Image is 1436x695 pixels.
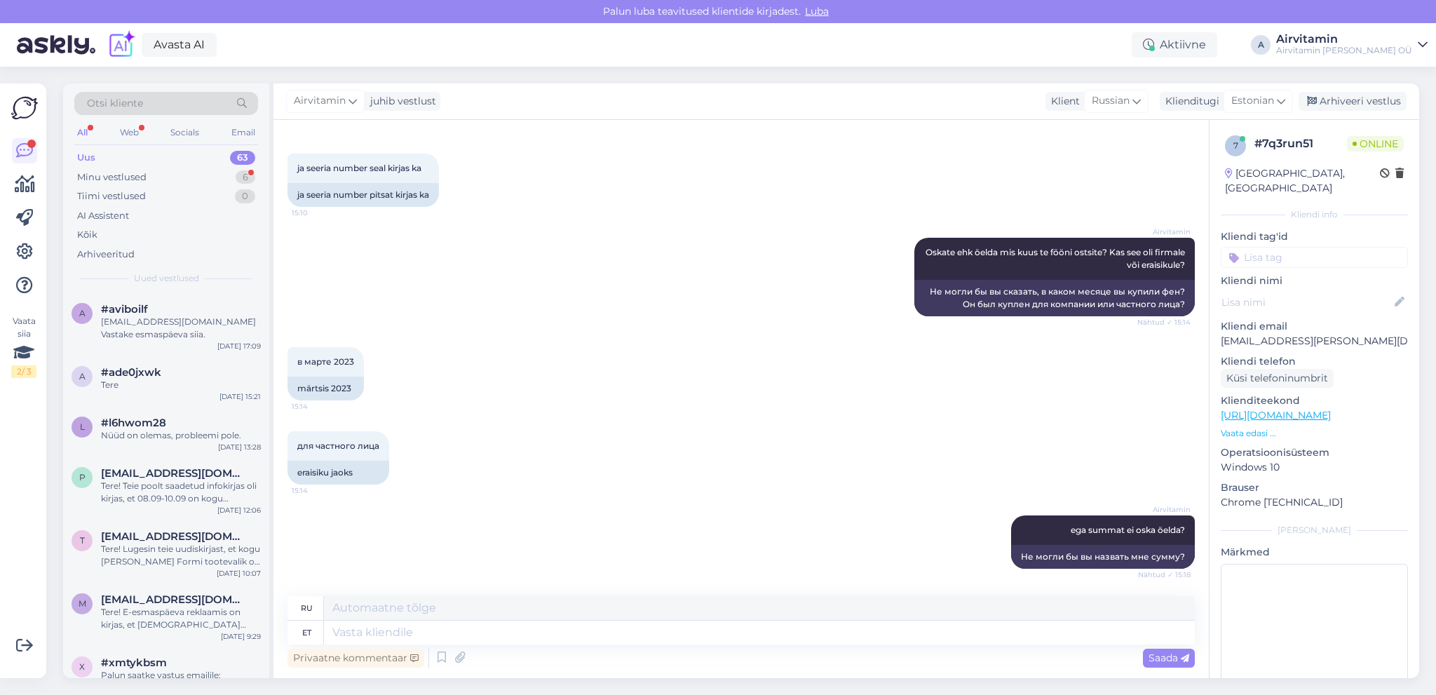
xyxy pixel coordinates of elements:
[79,371,86,382] span: a
[287,183,439,207] div: ja seeria number pitsat kirjas ka
[217,505,261,515] div: [DATE] 12:06
[914,280,1195,316] div: Не могли бы вы сказать, в каком месяце вы купили фен? Он был куплен для компании или частного лица?
[101,530,247,543] span: triin.nuut@gmail.com
[1221,460,1408,475] p: Windows 10
[1221,427,1408,440] p: Vaata edasi ...
[107,30,136,60] img: explore-ai
[1299,92,1407,111] div: Arhiveeri vestlus
[301,596,313,620] div: ru
[217,341,261,351] div: [DATE] 17:09
[287,649,424,668] div: Privaatne kommentaar
[101,303,148,316] span: #aviboilf
[1221,393,1408,408] p: Klienditeekond
[101,366,161,379] span: #ade0jxwk
[1225,166,1380,196] div: [GEOGRAPHIC_DATA], [GEOGRAPHIC_DATA]
[1231,93,1274,109] span: Estonian
[1221,247,1408,268] input: Lisa tag
[101,480,261,505] div: Tere! Teie poolt saadetud infokirjas oli kirjas, et 08.09-10.09 on kogu [PERSON_NAME] Formi toote...
[229,123,258,142] div: Email
[1276,45,1412,56] div: Airvitamin [PERSON_NAME] OÜ
[80,421,85,432] span: l
[1221,334,1408,349] p: [EMAIL_ADDRESS][PERSON_NAME][DOMAIN_NAME]
[221,631,261,642] div: [DATE] 9:29
[117,123,142,142] div: Web
[1221,295,1392,310] input: Lisa nimi
[236,170,255,184] div: 6
[302,621,311,645] div: et
[235,189,255,203] div: 0
[79,598,86,609] span: m
[77,151,95,165] div: Uus
[1251,35,1271,55] div: A
[168,123,202,142] div: Socials
[1160,94,1219,109] div: Klienditugi
[79,472,86,483] span: p
[101,669,261,694] div: Palun saatke vastus emailile: [EMAIL_ADDRESS][DOMAIN_NAME]
[77,248,135,262] div: Arhiveeritud
[297,356,354,367] span: в марте 2023
[11,95,38,121] img: Askly Logo
[101,593,247,606] span: merilin686@hotmail.com
[1221,354,1408,369] p: Kliendi telefon
[101,467,247,480] span: piret.kattai@gmail.com
[1254,135,1347,152] div: # 7q3run51
[1221,480,1408,495] p: Brauser
[230,151,255,165] div: 63
[1276,34,1428,56] a: AirvitaminAirvitamin [PERSON_NAME] OÜ
[1221,274,1408,288] p: Kliendi nimi
[80,535,85,546] span: t
[297,440,379,451] span: для частного лица
[101,379,261,391] div: Tere
[1221,409,1331,421] a: [URL][DOMAIN_NAME]
[1221,319,1408,334] p: Kliendi email
[297,163,421,173] span: ja seeria number seal kirjas ka
[1233,140,1238,151] span: 7
[217,568,261,579] div: [DATE] 10:07
[1132,32,1217,58] div: Aktiivne
[1221,545,1408,560] p: Märkmed
[74,123,90,142] div: All
[926,247,1187,270] span: Oskate ehk öelda mis kuus te fööni ostsite? Kas see oli firmale või eraisikule?
[1221,369,1334,388] div: Küsi telefoninumbrit
[77,228,97,242] div: Kõik
[11,315,36,378] div: Vaata siia
[77,209,129,223] div: AI Assistent
[101,543,261,568] div: Tere! Lugesin teie uudiskirjast, et kogu [PERSON_NAME] Formi tootevalik on 20% soodsamalt alates ...
[292,401,344,412] span: 15:14
[142,33,217,57] a: Avasta AI
[77,189,146,203] div: Tiimi vestlused
[1138,227,1191,237] span: Airvitamin
[287,461,389,485] div: eraisiku jaoks
[1221,495,1408,510] p: Chrome [TECHNICAL_ID]
[1071,525,1185,535] span: ega summat ei oska öelda?
[1092,93,1130,109] span: Russian
[1011,545,1195,569] div: Не могли бы вы назвать мне сумму?
[101,606,261,631] div: Tere! E-esmaspäeva reklaamis on kirjas, et [DEMOGRAPHIC_DATA] rakendub ka filtritele. Samas, [PER...
[1149,652,1189,664] span: Saada
[294,93,346,109] span: Airvitamin
[77,170,147,184] div: Minu vestlused
[101,429,261,442] div: Nüüd on olemas, probleemi pole.
[101,417,166,429] span: #l6hwom28
[1045,94,1080,109] div: Klient
[101,316,261,341] div: [EMAIL_ADDRESS][DOMAIN_NAME] Vastake esmaspäeva siia.
[79,661,85,672] span: x
[1138,569,1191,580] span: Nähtud ✓ 15:18
[79,308,86,318] span: a
[101,656,167,669] span: #xmtykbsm
[218,442,261,452] div: [DATE] 13:28
[801,5,833,18] span: Luba
[219,391,261,402] div: [DATE] 15:21
[1221,524,1408,537] div: [PERSON_NAME]
[11,365,36,378] div: 2 / 3
[134,272,199,285] span: Uued vestlused
[1347,136,1404,151] span: Online
[1221,208,1408,221] div: Kliendi info
[1137,317,1191,328] span: Nähtud ✓ 15:14
[292,208,344,218] span: 15:10
[1221,229,1408,244] p: Kliendi tag'id
[1221,445,1408,460] p: Operatsioonisüsteem
[287,377,364,400] div: märtsis 2023
[292,485,344,496] span: 15:14
[87,96,143,111] span: Otsi kliente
